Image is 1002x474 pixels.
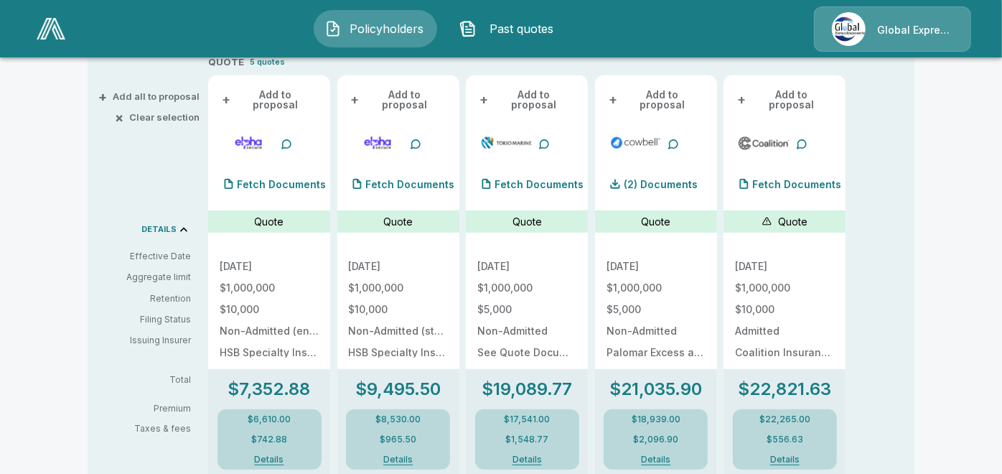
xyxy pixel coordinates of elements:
[238,455,301,464] button: Details
[607,283,706,293] p: $1,000,000
[99,376,202,384] p: Total
[512,214,542,229] p: Quote
[99,404,202,413] p: Premium
[477,326,576,336] p: Non-Admitted
[220,87,319,113] button: +Add to proposal
[349,283,448,293] p: $1,000,000
[482,20,561,37] span: Past quotes
[220,326,319,336] p: Non-Admitted (enhanced)
[366,180,455,190] p: Fetch Documents
[383,214,413,229] p: Quote
[314,10,437,47] button: Policyholders IconPolicyholders
[607,305,706,315] p: $5,000
[250,56,285,68] p: 5 quotes
[223,132,275,154] img: elphacyberenhanced
[355,381,441,398] p: $9,495.50
[607,87,706,113] button: +Add to proposal
[607,326,706,336] p: Non-Admitted
[220,305,319,315] p: $10,000
[753,455,817,464] button: Details
[349,87,448,113] button: +Add to proposal
[607,261,706,271] p: [DATE]
[459,20,477,37] img: Past quotes Icon
[737,95,746,105] span: +
[477,348,576,358] p: See Quote Document
[759,415,810,424] p: $22,265.00
[351,95,360,105] span: +
[607,348,706,358] p: Palomar Excess and Surplus Insurance Company NAIC# 16754 (A.M. Best A (Excellent), X Rated)
[99,250,191,263] p: Effective Date
[778,214,807,229] p: Quote
[735,305,834,315] p: $10,000
[101,92,200,101] button: +Add all to proposal
[255,214,284,229] p: Quote
[633,435,678,444] p: $2,096.90
[349,348,448,358] p: HSB Specialty Insurance Company: rated "A++" by A.M. Best (20%), AXIS Surplus Insurance Company: ...
[609,132,662,154] img: cowbellp250
[222,95,230,105] span: +
[248,415,291,424] p: $6,610.00
[141,226,177,233] p: DETAILS
[641,214,670,229] p: Quote
[380,435,416,444] p: $965.50
[220,348,319,358] p: HSB Specialty Insurance Company: rated "A++" by A.M. Best (20%), AXIS Surplus Insurance Company: ...
[624,180,698,190] p: (2) Documents
[220,261,319,271] p: [DATE]
[735,326,834,336] p: Admitted
[735,261,834,271] p: [DATE]
[495,180,584,190] p: Fetch Documents
[118,113,200,122] button: ×Clear selection
[735,348,834,358] p: Coalition Insurance Solutions
[251,435,287,444] p: $742.88
[349,326,448,336] p: Non-Admitted (standard)
[482,381,572,398] p: $19,089.77
[208,55,244,70] p: QUOTE
[220,283,319,293] p: $1,000,000
[99,271,191,284] p: Aggregate limit
[324,20,342,37] img: Policyholders Icon
[480,132,533,154] img: tmhcccyber
[735,283,834,293] p: $1,000,000
[735,87,834,113] button: +Add to proposal
[504,415,550,424] p: $17,541.00
[375,415,421,424] p: $8,530.00
[477,283,576,293] p: $1,000,000
[738,381,831,398] p: $22,821.63
[477,261,576,271] p: [DATE]
[349,305,448,315] p: $10,000
[99,424,202,433] p: Taxes & fees
[624,455,688,464] button: Details
[115,113,123,122] span: ×
[98,92,107,101] span: +
[366,455,430,464] button: Details
[814,6,971,52] a: Agency IconGlobal Express Underwriters
[752,180,841,190] p: Fetch Documents
[477,305,576,315] p: $5,000
[347,20,426,37] span: Policyholders
[352,132,404,154] img: elphacyberstandard
[449,10,572,47] button: Past quotes IconPast quotes
[877,23,953,37] p: Global Express Underwriters
[99,313,191,326] p: Filing Status
[738,132,790,154] img: coalitioncyberadmitted
[767,435,803,444] p: $556.63
[349,261,448,271] p: [DATE]
[609,381,702,398] p: $21,035.90
[477,87,576,113] button: +Add to proposal
[99,292,191,305] p: Retention
[495,455,559,464] button: Details
[609,95,617,105] span: +
[505,435,548,444] p: $1,548.77
[237,180,326,190] p: Fetch Documents
[479,95,488,105] span: +
[832,12,866,46] img: Agency Icon
[632,415,680,424] p: $18,939.00
[37,18,65,39] img: AA Logo
[99,334,191,347] p: Issuing Insurer
[228,381,311,398] p: $7,352.88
